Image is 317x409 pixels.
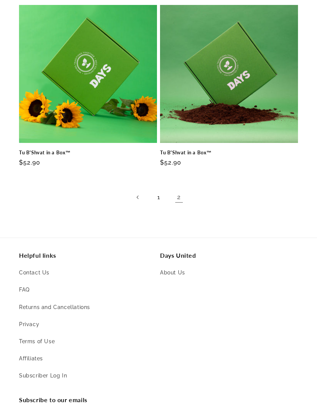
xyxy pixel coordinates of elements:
[19,396,158,404] h2: Subscribe to our emails
[19,350,43,367] a: Affiliates
[160,149,298,156] a: Tu B'Shvat in a Box™
[19,252,157,260] h2: Helpful links
[19,367,67,384] a: Subscriber Log In
[130,189,146,206] a: Previous page
[19,299,90,316] a: Returns and Cancellations
[19,189,298,206] nav: Pagination
[19,268,49,281] a: Contact Us
[160,268,185,281] a: About Us
[19,333,55,350] a: Terms of Use
[19,281,30,298] a: FAQ
[150,189,167,206] a: Page 1
[160,252,298,260] h2: Days United
[19,149,157,156] a: Tu B'Shvat in a Box™
[19,316,39,333] a: Privacy
[171,189,187,206] a: Page 2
